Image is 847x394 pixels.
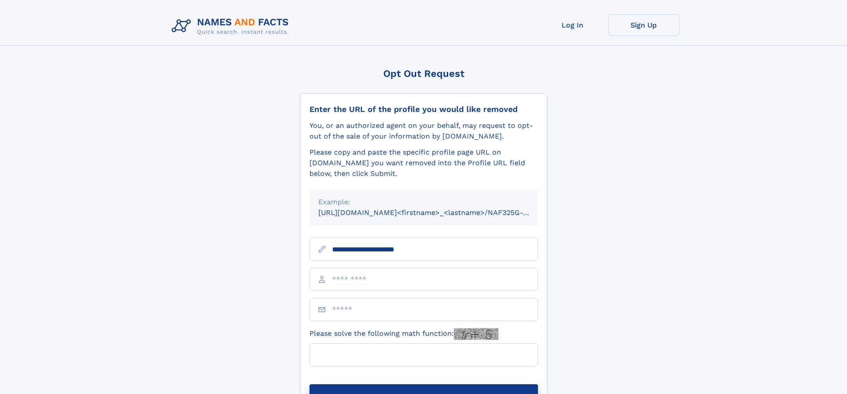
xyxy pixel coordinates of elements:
div: Example: [318,197,529,207]
label: Please solve the following math function: [309,328,498,340]
a: Log In [537,14,608,36]
div: Opt Out Request [300,68,547,79]
div: You, or an authorized agent on your behalf, may request to opt-out of the sale of your informatio... [309,120,538,142]
small: [URL][DOMAIN_NAME]<firstname>_<lastname>/NAF325G-xxxxxxxx [318,208,555,217]
div: Enter the URL of the profile you would like removed [309,104,538,114]
img: Logo Names and Facts [168,14,296,38]
a: Sign Up [608,14,679,36]
div: Please copy and paste the specific profile page URL on [DOMAIN_NAME] you want removed into the Pr... [309,147,538,179]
